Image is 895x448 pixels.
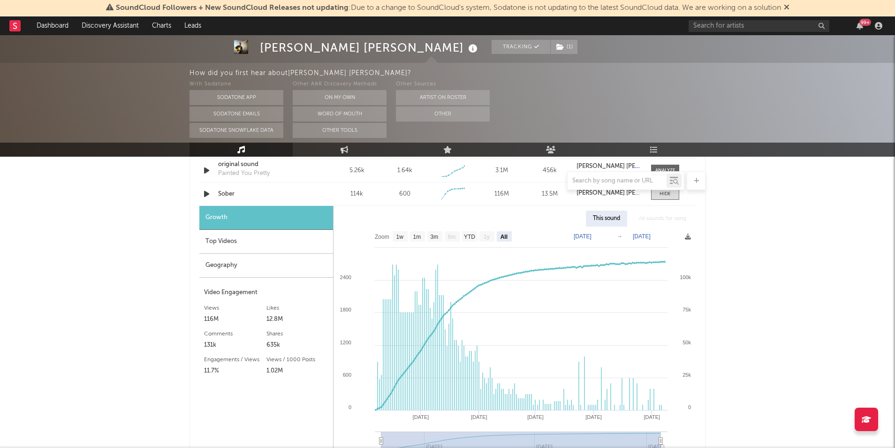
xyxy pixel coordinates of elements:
button: (1) [551,40,577,54]
text: 1800 [340,307,351,312]
button: Artist on Roster [396,90,490,105]
text: 50k [683,340,691,345]
strong: [PERSON_NAME] [PERSON_NAME] [576,163,675,169]
text: 25k [683,372,691,378]
a: Charts [145,16,178,35]
button: Other [396,106,490,121]
a: original sound [218,160,316,169]
button: Word Of Mouth [293,106,387,121]
div: How did you first hear about [PERSON_NAME] [PERSON_NAME] ? [190,68,895,79]
div: 11.7% [204,365,266,377]
div: 114k [335,190,379,199]
div: 600 [399,190,410,199]
span: Dismiss [784,4,789,12]
button: 99+ [857,22,863,30]
text: 0 [349,404,351,410]
input: Search by song name or URL [568,177,667,185]
text: [DATE] [644,414,660,420]
text: → [617,233,622,240]
div: 635k [266,340,329,351]
span: SoundCloud Followers + New SoundCloud Releases not updating [116,4,349,12]
text: All [501,234,508,240]
div: 3.1M [480,166,523,175]
div: 13.5M [528,190,572,199]
div: 456k [528,166,572,175]
input: Search for artists [689,20,829,32]
div: Video Engagement [204,287,328,298]
div: All sounds for song [632,211,693,227]
span: ( 1 ) [550,40,578,54]
text: 6m [448,234,456,240]
text: [DATE] [413,414,429,420]
div: This sound [586,211,627,227]
text: [DATE] [585,414,602,420]
div: 99 + [859,19,871,26]
button: Sodatone Snowflake Data [190,123,283,138]
div: Engagements / Views [204,354,266,365]
text: [DATE] [471,414,487,420]
div: Top Videos [199,230,333,254]
text: [DATE] [574,233,592,240]
button: Other Tools [293,123,387,138]
text: 1y [484,234,490,240]
div: Likes [266,303,329,314]
div: Other A&R Discovery Methods [293,79,387,90]
text: 1m [413,234,421,240]
a: Leads [178,16,208,35]
div: Growth [199,206,333,230]
text: 0 [688,404,691,410]
text: [DATE] [633,233,651,240]
a: Discovery Assistant [75,16,145,35]
text: 3m [431,234,439,240]
div: Other Sources [396,79,490,90]
text: [DATE] [527,414,544,420]
button: Sodatone Emails [190,106,283,121]
text: YTD [464,234,475,240]
a: [PERSON_NAME] [PERSON_NAME] [576,163,642,170]
text: 2400 [340,274,351,280]
div: Comments [204,328,266,340]
div: Geography [199,254,333,278]
div: 1.64k [397,166,412,175]
div: 131k [204,340,266,351]
strong: [PERSON_NAME] [PERSON_NAME] [576,190,675,196]
button: Tracking [492,40,550,54]
text: 1w [396,234,404,240]
div: 116M [204,314,266,325]
div: 1.02M [266,365,329,377]
div: Shares [266,328,329,340]
div: [PERSON_NAME] [PERSON_NAME] [260,40,480,55]
div: 5.26k [335,166,379,175]
text: 100k [680,274,691,280]
div: Views [204,303,266,314]
div: 116M [480,190,523,199]
div: With Sodatone [190,79,283,90]
text: 1200 [340,340,351,345]
a: Sober [218,190,316,199]
text: 600 [343,372,351,378]
div: 12.8M [266,314,329,325]
a: [PERSON_NAME] [PERSON_NAME] [576,190,642,197]
a: Dashboard [30,16,75,35]
button: On My Own [293,90,387,105]
text: 75k [683,307,691,312]
button: Sodatone App [190,90,283,105]
text: Zoom [375,234,389,240]
div: Painted You Pretty [218,169,270,178]
div: Views / 1000 Posts [266,354,329,365]
span: : Due to a change to SoundCloud's system, Sodatone is not updating to the latest SoundCloud data.... [116,4,781,12]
